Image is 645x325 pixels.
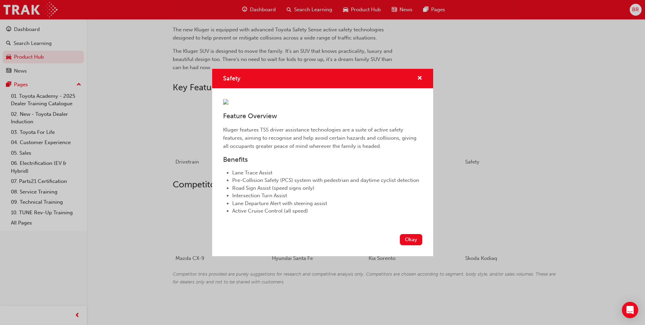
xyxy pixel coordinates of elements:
li: Intersection Turn Assist [232,192,422,200]
h3: Benefits [223,156,422,164]
img: e952c772-5a5c-4ee8-be77-c9d7a82b0ca4.png [223,99,228,105]
li: Active Cruise Control (all speed) [232,207,422,215]
h3: Feature Overview [223,112,422,120]
span: Kluger features TSS driver assistance technologies are a suite of active safety features, aiming ... [223,127,418,149]
li: Lane Trace Assist [232,169,422,177]
button: Okay [400,234,422,245]
li: Road Sign Assist (speed signs only) [232,184,422,192]
span: Safety [223,75,240,82]
div: Open Intercom Messenger [622,302,638,318]
button: cross-icon [417,74,422,83]
li: Pre-Collision Safety (PCS) system with pedestrian and daytime cyclist detection [232,176,422,184]
li: Lane Departure Alert with steering assist [232,200,422,207]
div: Safety [212,69,433,256]
span: cross-icon [417,76,422,82]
